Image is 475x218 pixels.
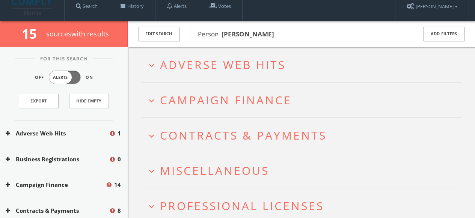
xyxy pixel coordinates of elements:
[35,74,44,81] span: Off
[222,30,274,38] b: [PERSON_NAME]
[35,55,93,63] span: For This Search
[6,155,109,164] button: Business Registrations
[160,128,327,143] span: Contracts & Payments
[138,27,179,41] button: Edit Search
[6,206,109,215] button: Contracts & Payments
[423,27,464,41] button: Add Filters
[146,96,157,106] i: expand_more
[19,94,59,108] a: Export
[146,200,462,212] button: expand_moreProfessional Licenses
[198,30,274,38] span: Person
[146,94,462,106] button: expand_moreCampaign Finance
[118,155,121,164] span: 0
[146,164,462,177] button: expand_moreMiscellaneous
[160,57,286,72] span: Adverse Web Hits
[6,180,106,189] button: Campaign Finance
[22,25,43,42] span: 15
[69,94,109,108] button: Hide Empty
[146,129,462,141] button: expand_moreContracts & Payments
[146,59,462,71] button: expand_moreAdverse Web Hits
[160,198,324,213] span: Professional Licenses
[146,166,157,176] i: expand_more
[160,92,292,108] span: Campaign Finance
[118,206,121,215] span: 8
[86,74,93,81] span: On
[160,163,269,178] span: Miscellaneous
[46,29,109,38] span: source s with results
[146,131,157,141] i: expand_more
[146,201,157,212] i: expand_more
[118,129,121,138] span: 1
[6,129,109,138] button: Adverse Web Hits
[146,60,157,71] i: expand_more
[114,180,121,189] span: 14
